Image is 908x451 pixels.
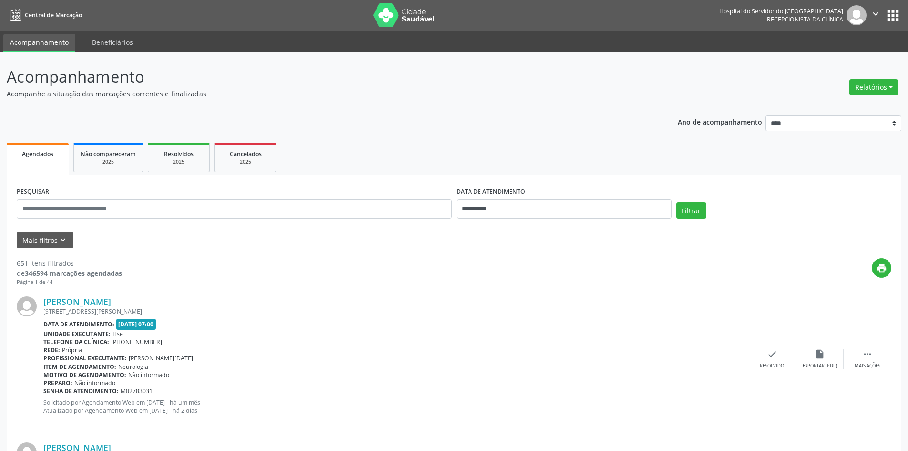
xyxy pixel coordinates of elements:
[678,115,762,127] p: Ano de acompanhamento
[25,11,82,19] span: Central de Marcação
[164,150,194,158] span: Resolvidos
[7,65,633,89] p: Acompanhamento
[17,296,37,316] img: img
[43,371,126,379] b: Motivo de agendamento:
[118,363,148,371] span: Neurologia
[760,363,784,369] div: Resolvido
[121,387,153,395] span: M02783031
[43,346,60,354] b: Rede:
[230,150,262,158] span: Cancelados
[17,232,73,249] button: Mais filtroskeyboard_arrow_down
[128,371,169,379] span: Não informado
[43,379,72,387] b: Preparo:
[870,9,881,19] i: 
[676,202,706,219] button: Filtrar
[116,319,156,330] span: [DATE] 07:00
[43,307,748,315] div: [STREET_ADDRESS][PERSON_NAME]
[43,399,748,415] p: Solicitado por Agendamento Web em [DATE] - há um mês Atualizado por Agendamento Web em [DATE] - h...
[81,158,136,166] div: 2025
[7,7,82,23] a: Central de Marcação
[111,338,162,346] span: [PHONE_NUMBER]
[847,5,867,25] img: img
[43,320,114,328] b: Data de atendimento:
[855,363,880,369] div: Mais ações
[767,15,843,23] span: Recepcionista da clínica
[803,363,837,369] div: Exportar (PDF)
[457,185,525,199] label: DATA DE ATENDIMENTO
[58,235,68,245] i: keyboard_arrow_down
[719,7,843,15] div: Hospital do Servidor do [GEOGRAPHIC_DATA]
[43,363,116,371] b: Item de agendamento:
[872,258,891,278] button: print
[867,5,885,25] button: 
[74,379,115,387] span: Não informado
[862,349,873,359] i: 
[17,278,122,286] div: Página 1 de 44
[43,296,111,307] a: [PERSON_NAME]
[815,349,825,359] i: insert_drive_file
[155,158,203,166] div: 2025
[81,150,136,158] span: Não compareceram
[112,330,123,338] span: Hse
[22,150,53,158] span: Agendados
[85,34,140,51] a: Beneficiários
[43,338,109,346] b: Telefone da clínica:
[43,330,111,338] b: Unidade executante:
[7,89,633,99] p: Acompanhe a situação das marcações correntes e finalizadas
[62,346,82,354] span: Própria
[885,7,901,24] button: apps
[129,354,193,362] span: [PERSON_NAME][DATE]
[17,185,49,199] label: PESQUISAR
[25,269,122,278] strong: 346594 marcações agendadas
[767,349,777,359] i: check
[17,268,122,278] div: de
[17,258,122,268] div: 651 itens filtrados
[877,263,887,273] i: print
[222,158,269,166] div: 2025
[43,387,119,395] b: Senha de atendimento:
[849,79,898,95] button: Relatórios
[43,354,127,362] b: Profissional executante:
[3,34,75,52] a: Acompanhamento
